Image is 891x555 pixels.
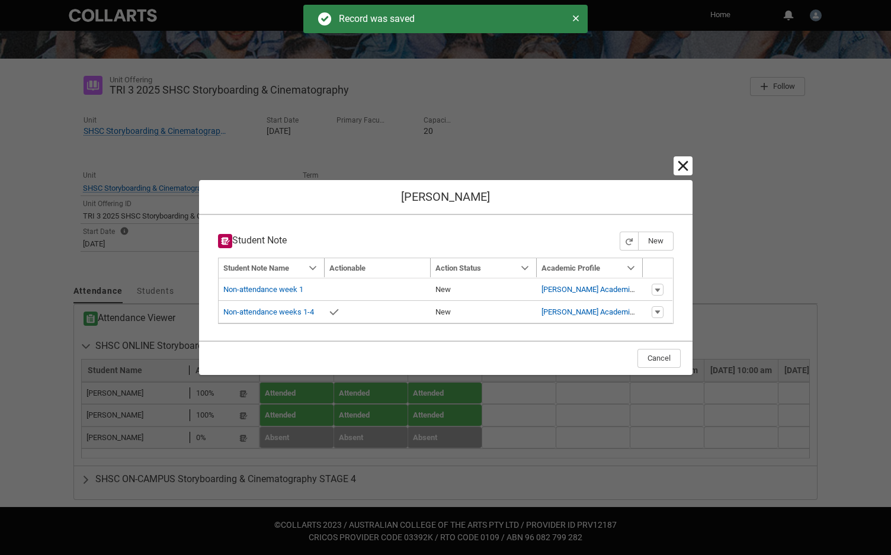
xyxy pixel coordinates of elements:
span: Record was saved [339,13,415,24]
button: Refresh [620,232,639,251]
button: Cancel [637,349,681,368]
lightning-base-formatted-text: New [435,307,451,316]
h3: Student Note [218,234,287,248]
h1: [PERSON_NAME] [209,190,683,204]
button: Cancel and close [675,158,691,174]
a: [PERSON_NAME] Academic Profile [541,285,657,294]
lightning-base-formatted-text: New [435,285,451,294]
a: Non-attendance week 1 [223,285,303,294]
button: New [638,232,674,251]
a: [PERSON_NAME] Academic Profile [541,307,657,316]
a: Non-attendance weeks 1-4 [223,307,314,316]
